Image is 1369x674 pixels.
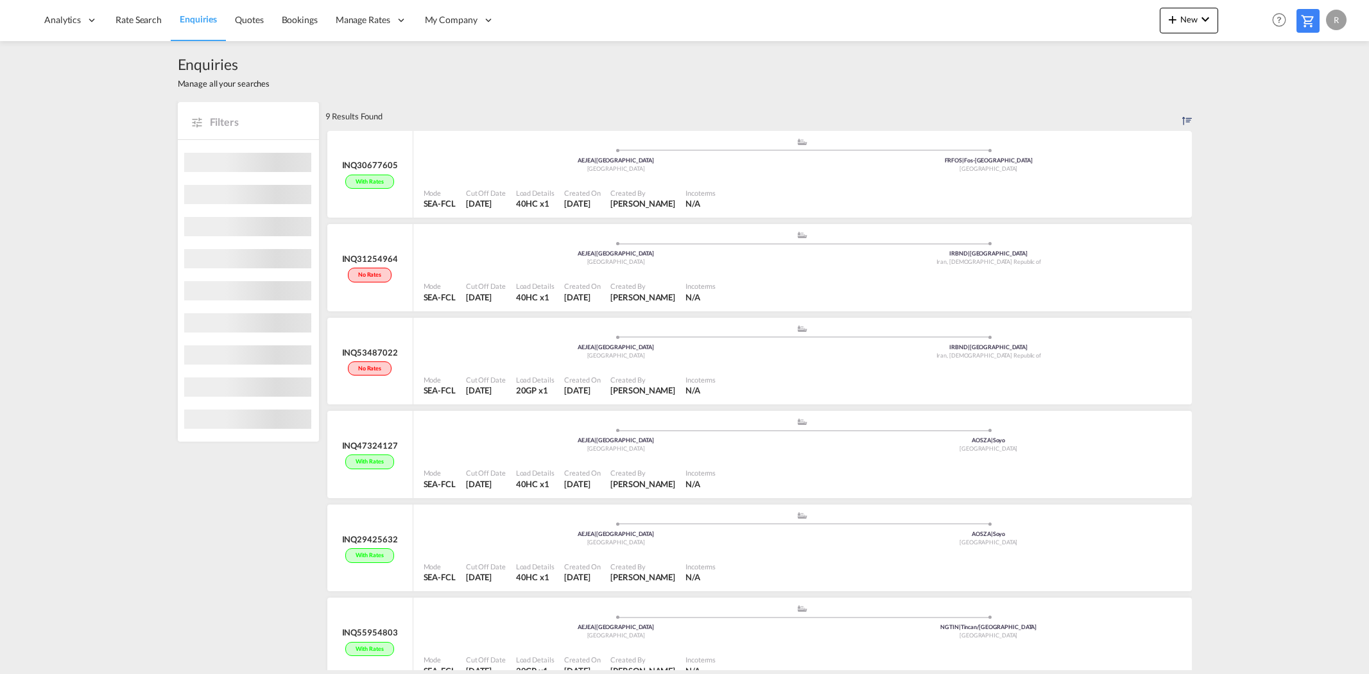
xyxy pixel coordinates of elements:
div: Load Details [516,188,555,198]
div: N/A [685,478,700,490]
div: Mode [424,375,456,385]
div: Incoterms [685,375,716,385]
div: Created By [610,562,675,571]
span: | [594,530,596,537]
md-icon: assets/icons/custom/ship-fill.svg [795,419,810,425]
span: | [594,343,596,350]
div: Wesley Pereira [610,478,675,490]
span: New [1165,14,1213,24]
span: AEJEA [GEOGRAPHIC_DATA] [578,623,654,630]
span: [GEOGRAPHIC_DATA] [587,632,645,639]
span: [DATE] [466,572,492,582]
span: | [962,157,964,164]
span: [GEOGRAPHIC_DATA] [587,258,645,265]
div: Created By [610,281,675,291]
span: [DATE] [564,292,590,302]
div: Load Details [516,468,555,478]
span: [PERSON_NAME] [610,198,675,209]
div: Wesley Pereira [610,571,675,583]
div: 40HC x 1 [516,198,555,209]
div: With rates [345,548,393,563]
div: Created On [564,655,600,664]
div: Load Details [516,655,555,664]
span: [DATE] [466,198,492,209]
span: Iran, [DEMOGRAPHIC_DATA] Republic of [936,352,1041,359]
div: Robin Lasrado [610,291,675,303]
div: Cut Off Date [466,468,506,478]
span: [PERSON_NAME] [610,292,675,302]
md-icon: assets/icons/custom/ship-fill.svg [795,325,810,332]
span: Iran, [DEMOGRAPHIC_DATA] Republic of [936,258,1041,265]
div: 40HC x 1 [516,571,555,583]
span: [DATE] [564,479,590,489]
div: Mode [424,281,456,291]
div: Load Details [516,375,555,385]
md-icon: assets/icons/custom/ship-fill.svg [795,232,810,238]
div: 29 Jul 2025 [466,291,506,303]
div: Created By [610,375,675,385]
span: [GEOGRAPHIC_DATA] [587,539,645,546]
div: INQ53487022 [342,347,398,358]
div: Cut Off Date [466,281,506,291]
div: 40HC x 1 [516,291,555,303]
span: AEJEA [GEOGRAPHIC_DATA] [578,250,654,257]
span: | [594,436,596,444]
span: Filters [210,115,306,129]
div: Created By [610,468,675,478]
div: Wesley Pereira [610,198,675,209]
div: Created By [610,655,675,664]
span: [GEOGRAPHIC_DATA] [960,165,1017,172]
span: | [594,623,596,630]
div: 8 Aug 2025 [466,198,506,209]
span: AOSZA Soyo [972,530,1005,537]
div: INQ30677605 [342,159,398,171]
span: | [968,250,970,257]
div: Incoterms [685,281,716,291]
div: Created On [564,281,600,291]
span: AOSZA Soyo [972,436,1005,444]
span: | [594,250,596,257]
div: R [1326,10,1347,30]
span: Manage all your searches [178,78,270,89]
span: IRBND [GEOGRAPHIC_DATA] [949,250,1028,257]
span: [PERSON_NAME] [610,385,675,395]
div: 9 Results Found [325,102,383,130]
span: [GEOGRAPHIC_DATA] [587,352,645,359]
div: INQ31254964No rates assets/icons/custom/ship-fill.svgassets/icons/custom/roll-o-plane.svgOriginJe... [325,224,1192,318]
div: Robin Lasrado [610,385,675,396]
div: INQ30677605With rates assets/icons/custom/ship-fill.svgassets/icons/custom/roll-o-plane.svgOrigin... [325,131,1192,225]
span: | [991,436,993,444]
span: Quotes [235,14,263,25]
div: 29 Jul 2025 [564,291,600,303]
div: Created On [564,468,600,478]
md-icon: icon-chevron-down [1198,12,1213,27]
div: Cut Off Date [466,188,506,198]
div: Mode [424,655,456,664]
span: | [991,530,993,537]
div: Created On [564,375,600,385]
div: 29 Jul 2025 [466,571,506,583]
span: Help [1268,9,1290,31]
span: [DATE] [564,572,590,582]
button: icon-plus 400-fgNewicon-chevron-down [1160,8,1218,33]
div: SEA-FCL [424,198,456,209]
div: INQ55954803 [342,626,398,638]
span: Bookings [282,14,318,25]
div: N/A [685,385,700,396]
div: Help [1268,9,1296,32]
div: SEA-FCL [424,291,456,303]
div: With rates [345,454,393,469]
div: SEA-FCL [424,478,456,490]
div: INQ53487022No rates assets/icons/custom/ship-fill.svgassets/icons/custom/roll-o-plane.svgOriginJe... [325,318,1192,411]
span: [PERSON_NAME] [610,479,675,489]
div: 40HC x 1 [516,478,555,490]
div: INQ29425632With rates assets/icons/custom/ship-fill.svgassets/icons/custom/roll-o-plane.svgOrigin... [325,505,1192,598]
span: AEJEA [GEOGRAPHIC_DATA] [578,530,654,537]
span: [GEOGRAPHIC_DATA] [587,445,645,452]
div: With rates [345,175,393,189]
div: Mode [424,468,456,478]
span: Enquiries [180,13,217,24]
div: Created By [610,188,675,198]
div: 29 Jul 2025 [466,385,506,396]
